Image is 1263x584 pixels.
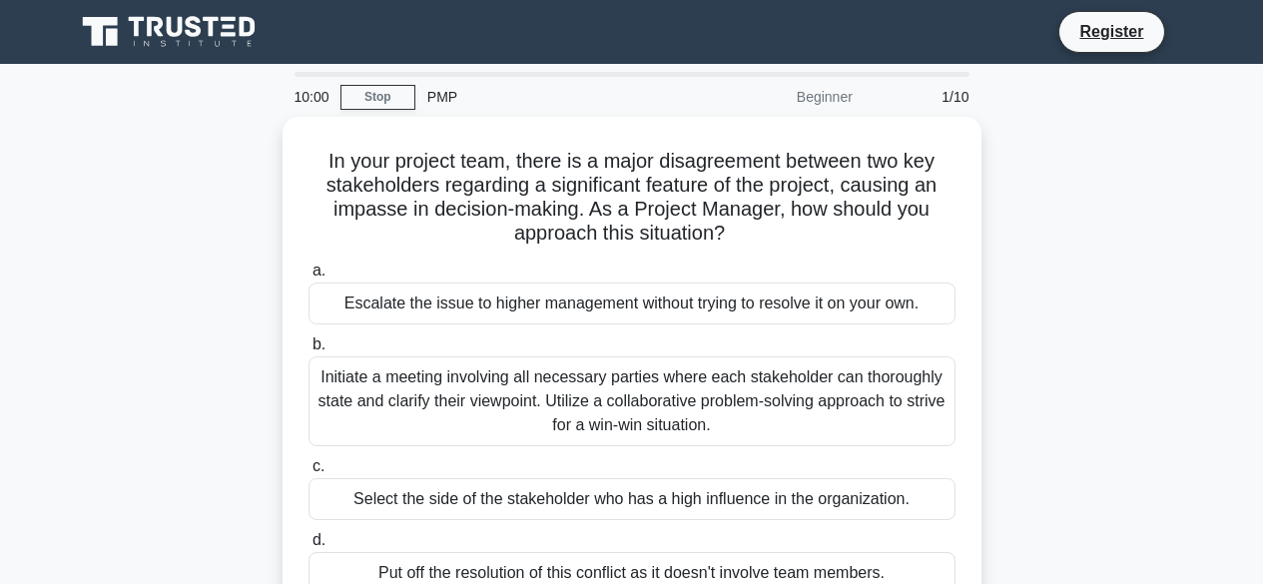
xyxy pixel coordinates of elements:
[309,283,955,324] div: Escalate the issue to higher management without trying to resolve it on your own.
[1067,19,1155,44] a: Register
[313,531,325,548] span: d.
[690,77,865,117] div: Beginner
[307,149,957,247] h5: In your project team, there is a major disagreement between two key stakeholders regarding a sign...
[313,335,325,352] span: b.
[340,85,415,110] a: Stop
[309,356,955,446] div: Initiate a meeting involving all necessary parties where each stakeholder can thoroughly state an...
[309,478,955,520] div: Select the side of the stakeholder who has a high influence in the organization.
[415,77,690,117] div: PMP
[313,262,325,279] span: a.
[313,457,324,474] span: c.
[865,77,981,117] div: 1/10
[283,77,340,117] div: 10:00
